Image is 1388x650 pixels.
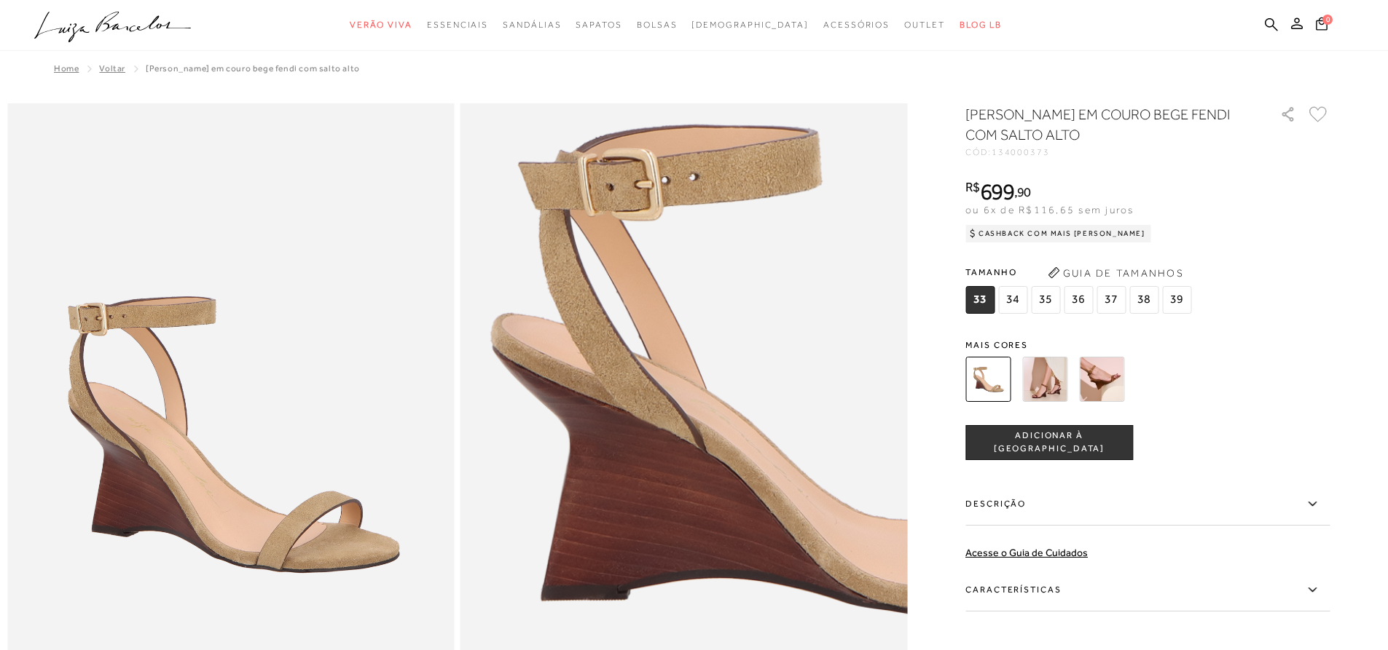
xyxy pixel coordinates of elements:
[904,12,945,39] a: noSubCategoriesText
[99,63,125,74] a: Voltar
[965,104,1239,145] h1: [PERSON_NAME] EM COURO BEGE FENDI COM SALTO ALTO
[146,63,360,74] span: [PERSON_NAME] EM COURO BEGE FENDI COM SALTO ALTO
[965,148,1257,156] div: CÓD:
[966,429,1132,455] span: ADICIONAR À [GEOGRAPHIC_DATA]
[980,178,1014,205] span: 699
[350,12,412,39] a: noSubCategoriesText
[998,286,1027,314] span: 34
[965,547,1088,558] a: Acesse o Guia de Cuidados
[1031,286,1060,314] span: 35
[1322,15,1333,25] span: 0
[960,12,1002,39] a: BLOG LB
[54,63,79,74] a: Home
[1162,286,1191,314] span: 39
[427,12,488,39] a: noSubCategoriesText
[823,20,890,30] span: Acessórios
[691,12,809,39] a: noSubCategoriesText
[965,286,995,314] span: 33
[965,341,1330,349] span: Mais cores
[965,204,1134,215] span: ou 6x de R$116,65 sem juros
[1311,16,1332,36] button: 0
[965,357,1011,402] img: SANDÁLIA ANABELA EM COURO BEGE FENDI COM SALTO ALTO
[637,12,678,39] a: noSubCategoriesText
[1097,286,1126,314] span: 37
[1014,186,1031,199] i: ,
[965,181,980,194] i: R$
[576,12,622,39] a: noSubCategoriesText
[637,20,678,30] span: Bolsas
[823,12,890,39] a: noSubCategoriesText
[1017,184,1031,199] span: 90
[503,20,561,30] span: Sandálias
[965,569,1330,611] label: Características
[965,425,1133,460] button: ADICIONAR À [GEOGRAPHIC_DATA]
[1022,357,1067,402] img: SANDÁLIA ANABELA EM COURO CAFÉ COM SALTO ALTO
[904,20,945,30] span: Outlet
[965,261,1195,283] span: Tamanho
[1079,357,1124,402] img: SANDÁLIA ANABELA EM COURO CARAMELO COM SALTO ALTO
[965,483,1330,526] label: Descrição
[503,12,561,39] a: noSubCategoriesText
[691,20,809,30] span: [DEMOGRAPHIC_DATA]
[427,20,488,30] span: Essenciais
[1129,286,1158,314] span: 38
[1043,261,1188,285] button: Guia de Tamanhos
[576,20,622,30] span: Sapatos
[992,147,1050,157] span: 134000373
[960,20,1002,30] span: BLOG LB
[965,225,1151,242] div: Cashback com Mais [PERSON_NAME]
[350,20,412,30] span: Verão Viva
[1064,286,1093,314] span: 36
